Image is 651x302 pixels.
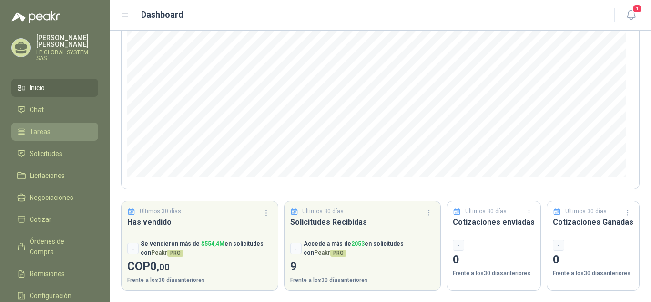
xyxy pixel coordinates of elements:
[150,260,170,273] span: 0
[453,251,535,269] p: 0
[330,250,346,257] span: PRO
[453,216,535,228] h3: Cotizaciones enviadas
[30,291,71,301] span: Configuración
[11,145,98,163] a: Solicitudes
[11,265,98,283] a: Remisiones
[127,243,139,254] div: -
[553,240,564,251] div: -
[302,207,344,216] p: Últimos 30 días
[140,207,181,216] p: Últimos 30 días
[11,123,98,141] a: Tareas
[11,11,60,23] img: Logo peakr
[290,216,435,228] h3: Solicitudes Recibidas
[141,240,272,258] p: Se vendieron más de en solicitudes con
[30,83,45,93] span: Inicio
[30,170,65,181] span: Licitaciones
[632,4,642,13] span: 1
[201,240,224,247] span: $ 554,4M
[30,148,62,159] span: Solicitudes
[11,101,98,119] a: Chat
[157,261,170,272] span: ,00
[553,251,633,269] p: 0
[127,258,272,276] p: COP
[553,269,633,278] p: Frente a los 30 días anteriores
[30,192,73,203] span: Negociaciones
[553,216,633,228] h3: Cotizaciones Ganadas
[622,7,640,24] button: 1
[465,207,507,216] p: Últimos 30 días
[11,210,98,229] a: Cotizar
[290,258,435,276] p: 9
[30,126,51,137] span: Tareas
[11,232,98,261] a: Órdenes de Compra
[167,250,183,257] span: PRO
[304,240,435,258] p: Accede a más de en solicitudes con
[30,104,44,115] span: Chat
[30,269,65,279] span: Remisiones
[141,8,183,21] h1: Dashboard
[11,79,98,97] a: Inicio
[151,250,183,256] span: Peakr
[290,243,302,254] div: -
[11,188,98,207] a: Negociaciones
[565,207,607,216] p: Últimos 30 días
[30,236,89,257] span: Órdenes de Compra
[351,240,365,247] span: 2053
[36,34,98,48] p: [PERSON_NAME] [PERSON_NAME]
[453,269,535,278] p: Frente a los 30 días anteriores
[127,276,272,285] p: Frente a los 30 días anteriores
[290,276,435,285] p: Frente a los 30 días anteriores
[11,167,98,185] a: Licitaciones
[36,50,98,61] p: LP GLOBAL SYSTEM SAS
[453,240,464,251] div: -
[127,216,272,228] h3: Has vendido
[30,214,51,225] span: Cotizar
[314,250,346,256] span: Peakr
